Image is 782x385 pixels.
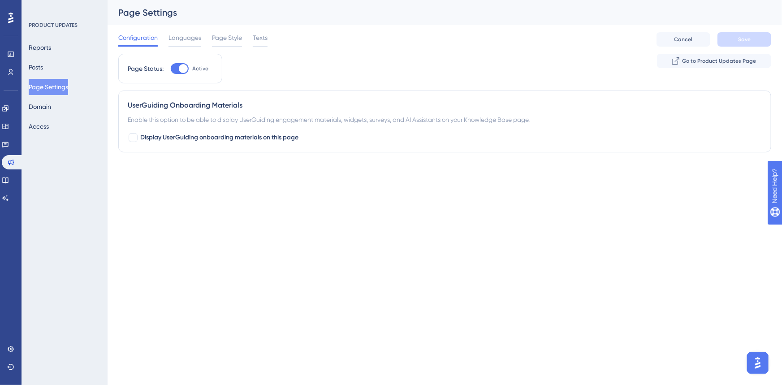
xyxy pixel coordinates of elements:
div: UserGuiding Onboarding Materials [128,100,762,111]
span: Cancel [674,36,693,43]
div: Page Settings [118,6,749,19]
div: PRODUCT UPDATES [29,22,78,29]
button: Go to Product Updates Page [657,54,771,68]
div: Enable this option to be able to display UserGuiding engagement materials, widgets, surveys, and ... [128,114,762,125]
button: Cancel [657,32,710,47]
button: Access [29,118,49,134]
button: Posts [29,59,43,75]
span: Active [192,65,208,72]
div: Page Status: [128,63,164,74]
span: Go to Product Updates Page [682,57,756,65]
button: Reports [29,39,51,56]
span: Save [738,36,751,43]
span: Display UserGuiding onboarding materials on this page [140,132,298,143]
button: Save [717,32,771,47]
span: Texts [253,32,268,43]
span: Page Style [212,32,242,43]
button: Domain [29,99,51,115]
span: Need Help? [21,2,56,13]
span: Languages [168,32,201,43]
span: Configuration [118,32,158,43]
iframe: UserGuiding AI Assistant Launcher [744,350,771,376]
button: Page Settings [29,79,68,95]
